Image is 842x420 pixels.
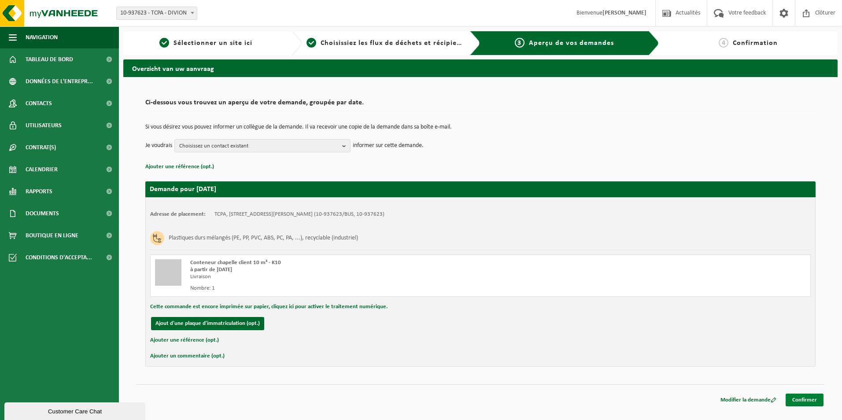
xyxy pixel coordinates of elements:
span: Conteneur chapelle client 10 m³ - K10 [190,260,281,265]
span: Boutique en ligne [26,225,78,247]
span: Conditions d'accepta... [26,247,92,269]
div: Nombre: 1 [190,285,516,292]
button: Ajouter une référence (opt.) [150,335,219,346]
span: 2 [307,38,316,48]
td: TCPA, [STREET_ADDRESS][PERSON_NAME] (10-937623/BUS, 10-937623) [214,211,384,218]
p: Si vous désirez vous pouvez informer un collègue de la demande. Il va recevoir une copie de la de... [145,124,816,130]
span: 10-937623 - TCPA - DIVION [117,7,197,19]
a: Modifier la demande [714,394,783,406]
span: Sélectionner un site ici [174,40,252,47]
h2: Ci-dessous vous trouvez un aperçu de votre demande, groupée par date. [145,99,816,111]
button: Ajout d'une plaque d'immatriculation (opt.) [151,317,264,330]
span: Contrat(s) [26,136,56,158]
span: Navigation [26,26,58,48]
strong: [PERSON_NAME] [602,10,646,16]
span: 10-937623 - TCPA - DIVION [116,7,197,20]
p: informer sur cette demande. [353,139,424,152]
button: Ajouter une référence (opt.) [145,161,214,173]
span: Contacts [26,92,52,114]
button: Cette commande est encore imprimée sur papier, cliquez ici pour activer le traitement numérique. [150,301,388,313]
span: Choisissez un contact existant [179,140,339,153]
span: Tableau de bord [26,48,73,70]
div: Livraison [190,273,516,280]
strong: Demande pour [DATE] [150,186,216,193]
a: 1Sélectionner un site ici [128,38,284,48]
h3: Plastiques durs mélangés (PE, PP, PVC, ABS, PC, PA, ...), recyclable (industriel) [169,231,358,245]
span: 4 [719,38,728,48]
span: Confirmation [733,40,778,47]
p: Je voudrais [145,139,172,152]
span: Aperçu de vos demandes [529,40,614,47]
span: Données de l'entrepr... [26,70,93,92]
iframe: chat widget [4,401,147,420]
a: 2Choisissiez les flux de déchets et récipients [307,38,463,48]
span: Choisissiez les flux de déchets et récipients [321,40,467,47]
h2: Overzicht van uw aanvraag [123,59,838,77]
a: Confirmer [786,394,824,406]
span: Utilisateurs [26,114,62,136]
span: 1 [159,38,169,48]
strong: à partir de [DATE] [190,267,232,273]
span: Rapports [26,181,52,203]
strong: Adresse de placement: [150,211,206,217]
button: Choisissez un contact existant [174,139,351,152]
button: Ajouter un commentaire (opt.) [150,350,225,362]
span: 3 [515,38,524,48]
span: Calendrier [26,158,58,181]
span: Documents [26,203,59,225]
